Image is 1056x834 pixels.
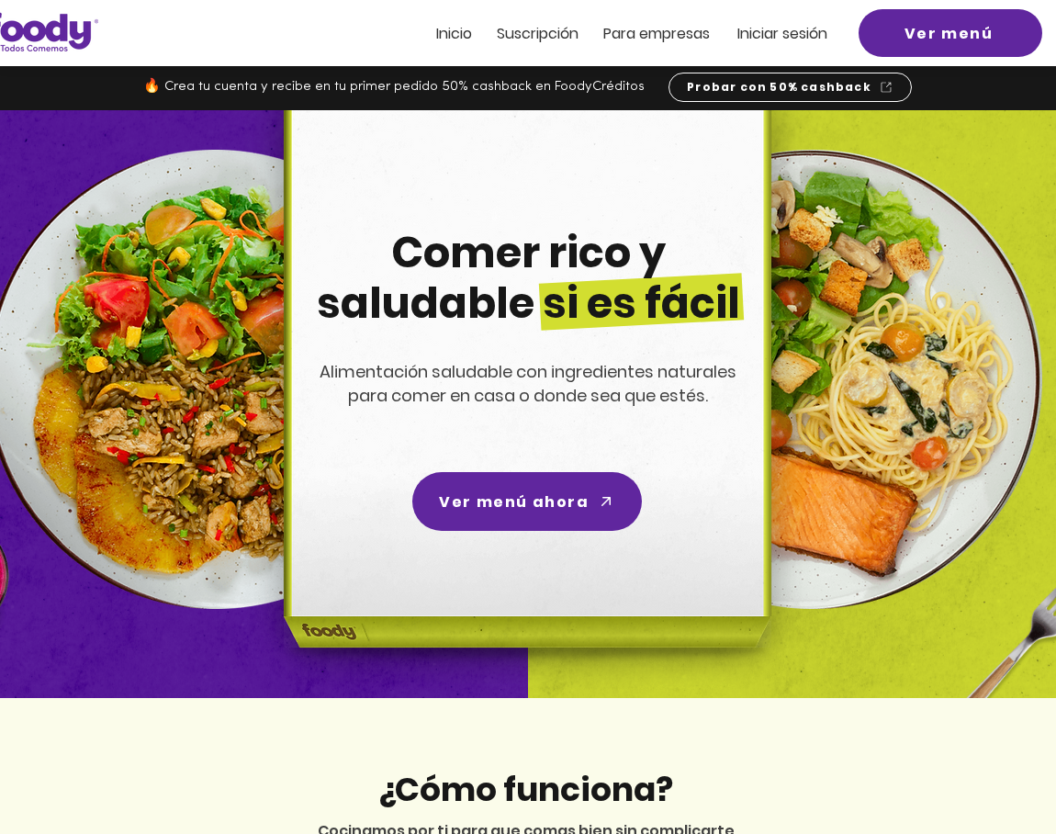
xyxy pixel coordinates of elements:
span: Alimentación saludable con ingredientes naturales para comer en casa o donde sea que estés. [320,360,736,407]
span: Inicio [436,23,472,44]
span: Iniciar sesión [737,23,827,44]
a: Para empresas [603,26,710,41]
iframe: Messagebird Livechat Widget [949,727,1038,816]
a: Iniciar sesión [737,26,827,41]
a: Ver menú ahora [412,472,642,531]
span: ra empresas [621,23,710,44]
span: Ver menú [904,22,994,45]
a: Ver menú [859,9,1042,57]
span: ¿Cómo funciona? [377,766,673,813]
span: Ver menú ahora [439,490,589,513]
span: Comer rico y saludable si es fácil [317,223,740,332]
span: Probar con 50% cashback [687,79,871,96]
a: Probar con 50% cashback [668,73,912,102]
a: Inicio [436,26,472,41]
a: Suscripción [497,26,579,41]
span: Suscripción [497,23,579,44]
img: headline-center-compress.png [232,110,816,698]
span: 🔥 Crea tu cuenta y recibe en tu primer pedido 50% cashback en FoodyCréditos [143,80,645,94]
span: Pa [603,23,621,44]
